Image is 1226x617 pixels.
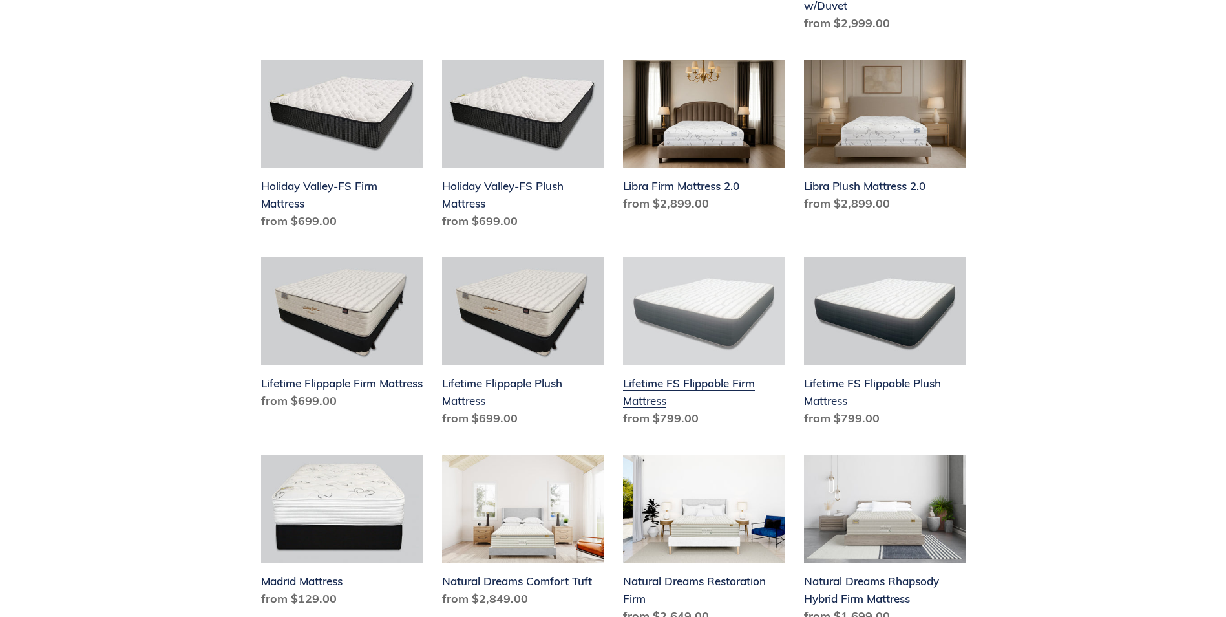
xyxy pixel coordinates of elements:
a: Madrid Mattress [261,455,423,612]
a: Lifetime Flippaple Firm Mattress [261,257,423,415]
a: Holiday Valley-FS Firm Mattress [261,60,423,235]
a: Lifetime FS Flippable Plush Mattress [804,257,966,433]
a: Holiday Valley-FS Plush Mattress [442,60,604,235]
a: Lifetime FS Flippable Firm Mattress [623,257,785,433]
a: Libra Firm Mattress 2.0 [623,60,785,217]
a: Natural Dreams Comfort Tuft [442,455,604,612]
a: Libra Plush Mattress 2.0 [804,60,966,217]
a: Lifetime Flippaple Plush Mattress [442,257,604,433]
